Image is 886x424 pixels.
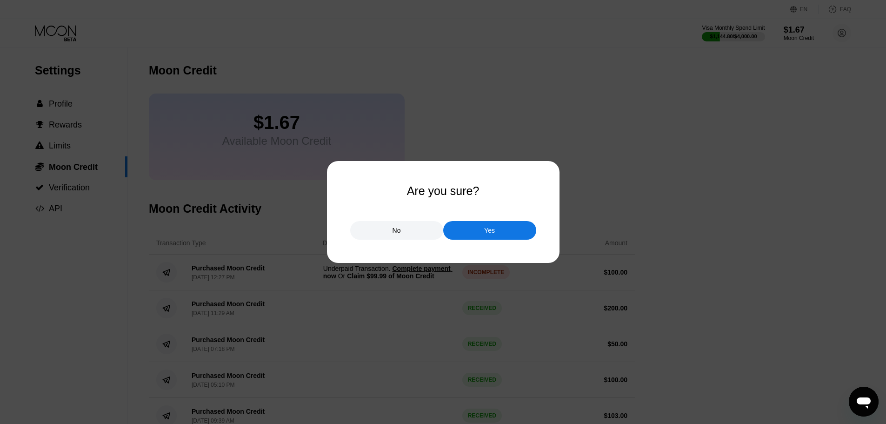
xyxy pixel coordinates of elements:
[350,221,443,240] div: No
[407,184,480,198] div: Are you sure?
[393,226,401,235] div: No
[849,387,879,417] iframe: Button to launch messaging window
[443,221,536,240] div: Yes
[484,226,495,235] div: Yes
